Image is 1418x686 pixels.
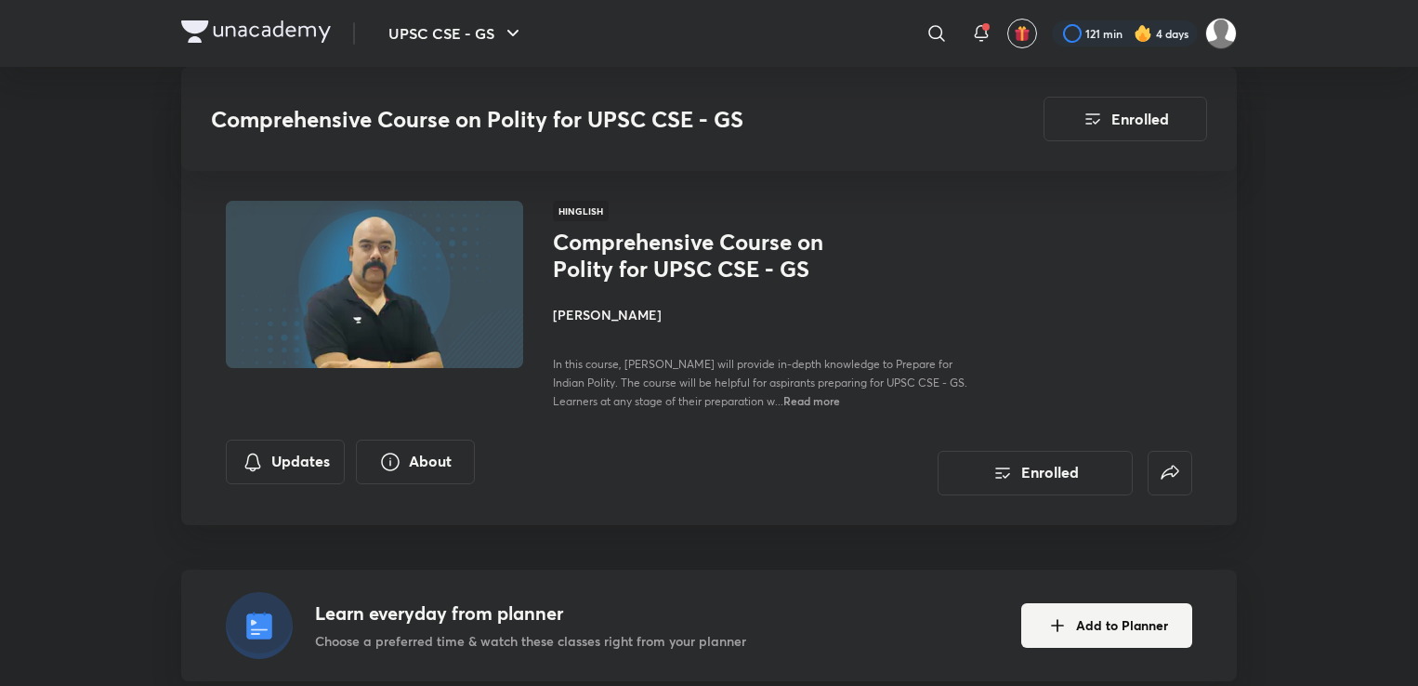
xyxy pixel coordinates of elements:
[1205,18,1237,49] img: Amrendra sharma
[553,201,609,221] span: Hinglish
[938,451,1133,495] button: Enrolled
[223,199,526,370] img: Thumbnail
[1014,25,1031,42] img: avatar
[226,440,345,484] button: Updates
[1148,451,1192,495] button: false
[1007,19,1037,48] button: avatar
[315,600,746,627] h4: Learn everyday from planner
[1044,97,1207,141] button: Enrolled
[181,20,331,43] img: Company Logo
[553,305,969,324] h4: [PERSON_NAME]
[1021,603,1192,648] button: Add to Planner
[181,20,331,47] a: Company Logo
[553,229,857,283] h1: Comprehensive Course on Polity for UPSC CSE - GS
[315,631,746,651] p: Choose a preferred time & watch these classes right from your planner
[356,440,475,484] button: About
[1134,24,1152,43] img: streak
[553,357,967,408] span: In this course, [PERSON_NAME] will provide in-depth knowledge to Prepare for Indian Polity. The c...
[377,15,535,52] button: UPSC CSE - GS
[211,106,939,133] h3: Comprehensive Course on Polity for UPSC CSE - GS
[783,393,840,408] span: Read more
